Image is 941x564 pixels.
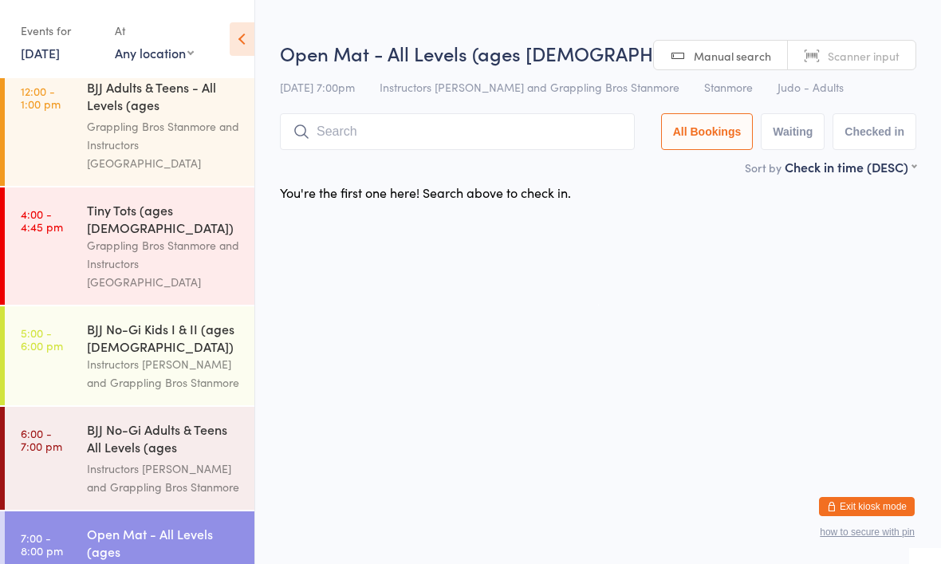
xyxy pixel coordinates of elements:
[280,113,635,150] input: Search
[21,427,62,452] time: 6:00 - 7:00 pm
[828,48,900,64] span: Scanner input
[704,79,753,95] span: Stanmore
[280,40,916,66] h2: Open Mat - All Levels (ages [DEMOGRAPHIC_DATA]… Check-in
[87,320,241,355] div: BJJ No-Gi Kids I & II (ages [DEMOGRAPHIC_DATA])
[21,531,63,557] time: 7:00 - 8:00 pm
[115,44,194,61] div: Any location
[833,113,916,150] button: Checked in
[87,201,241,236] div: Tiny Tots (ages [DEMOGRAPHIC_DATA])
[21,85,61,110] time: 12:00 - 1:00 pm
[745,160,782,176] label: Sort by
[87,355,241,392] div: Instructors [PERSON_NAME] and Grappling Bros Stanmore
[21,207,63,233] time: 4:00 - 4:45 pm
[280,79,355,95] span: [DATE] 7:00pm
[87,525,241,564] div: Open Mat - All Levels (ages [DEMOGRAPHIC_DATA]+)
[819,497,915,516] button: Exit kiosk mode
[5,187,254,305] a: 4:00 -4:45 pmTiny Tots (ages [DEMOGRAPHIC_DATA])Grappling Bros Stanmore and Instructors [GEOGRAPH...
[761,113,825,150] button: Waiting
[380,79,679,95] span: Instructors [PERSON_NAME] and Grappling Bros Stanmore
[87,78,241,117] div: BJJ Adults & Teens - All Levels (ages [DEMOGRAPHIC_DATA]+)
[21,18,99,44] div: Events for
[661,113,754,150] button: All Bookings
[21,326,63,352] time: 5:00 - 6:00 pm
[785,158,916,176] div: Check in time (DESC)
[87,236,241,291] div: Grappling Bros Stanmore and Instructors [GEOGRAPHIC_DATA]
[5,65,254,186] a: 12:00 -1:00 pmBJJ Adults & Teens - All Levels (ages [DEMOGRAPHIC_DATA]+)Grappling Bros Stanmore a...
[5,407,254,510] a: 6:00 -7:00 pmBJJ No-Gi Adults & Teens All Levels (ages [DEMOGRAPHIC_DATA]+)Instructors [PERSON_NA...
[280,183,571,201] div: You're the first one here! Search above to check in.
[820,527,915,538] button: how to secure with pin
[87,459,241,496] div: Instructors [PERSON_NAME] and Grappling Bros Stanmore
[87,117,241,172] div: Grappling Bros Stanmore and Instructors [GEOGRAPHIC_DATA]
[21,44,60,61] a: [DATE]
[87,420,241,459] div: BJJ No-Gi Adults & Teens All Levels (ages [DEMOGRAPHIC_DATA]+)
[778,79,844,95] span: Judo - Adults
[115,18,194,44] div: At
[5,306,254,405] a: 5:00 -6:00 pmBJJ No-Gi Kids I & II (ages [DEMOGRAPHIC_DATA])Instructors [PERSON_NAME] and Grappli...
[694,48,771,64] span: Manual search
